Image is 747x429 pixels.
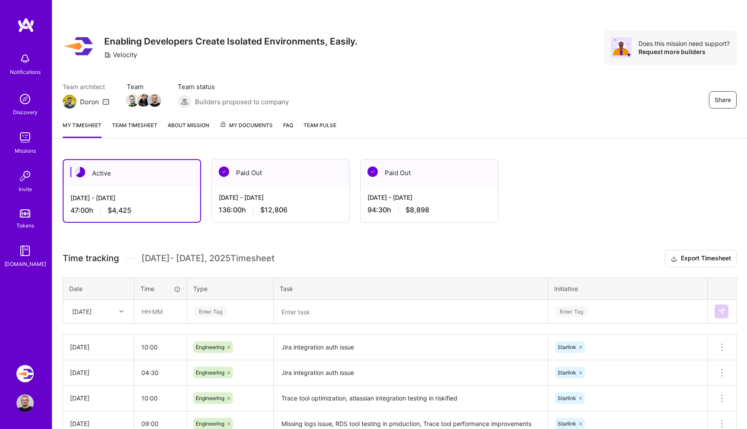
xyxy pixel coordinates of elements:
img: Velocity: Enabling Developers Create Isolated Environments, Easily. [16,365,34,382]
img: User Avatar [16,394,34,412]
span: Team Pulse [303,122,336,128]
a: About Mission [168,121,209,138]
input: HH:MM [134,336,187,359]
img: Company Logo [63,30,94,61]
input: HH:MM [134,387,187,410]
span: $8,898 [405,205,429,214]
span: Team status [178,82,289,91]
img: Builders proposed to company [178,95,192,109]
div: Paid Out [361,160,498,186]
div: [DATE] - [DATE] [70,193,193,202]
div: Active [64,160,200,186]
img: Submit [718,308,725,315]
div: Doron [80,97,99,106]
a: User Avatar [14,394,36,412]
div: [DATE] - [DATE] [219,193,342,202]
div: Invite [19,185,32,194]
th: Task [274,278,548,299]
img: Team Member Avatar [126,94,139,107]
div: [DATE] [70,343,127,352]
div: Enter Tag [195,305,227,318]
img: Team Member Avatar [148,94,161,107]
img: tokens [20,209,30,218]
button: Export Timesheet [665,250,737,267]
a: Velocity: Enabling Developers Create Isolated Environments, Easily. [14,365,36,382]
img: logo [17,17,35,33]
input: HH:MM [135,300,186,323]
h3: Enabling Developers Create Isolated Environments, Easily. [104,36,358,47]
a: Team Member Avatar [138,93,149,108]
i: icon Mail [102,98,109,105]
img: guide book [16,242,34,259]
div: Velocity [104,50,137,59]
img: Active [75,167,85,177]
div: [DATE] - [DATE] [367,193,491,202]
div: 136:00 h [219,205,342,214]
th: Type [187,278,274,299]
span: Team architect [63,82,109,91]
img: teamwork [16,129,34,146]
span: Time tracking [63,253,119,264]
div: Missions [15,146,36,155]
img: bell [16,50,34,67]
a: Team Pulse [303,121,336,138]
div: [DOMAIN_NAME] [4,259,46,269]
th: Date [63,278,134,299]
i: icon CompanyGray [104,51,111,58]
div: Tokens [16,221,34,230]
div: Does this mission need support? [638,39,730,48]
span: Starlink [558,395,576,401]
div: Request more builders [638,48,730,56]
a: Team Member Avatar [127,93,138,108]
div: [DATE] [70,368,127,377]
div: 94:30 h [367,205,491,214]
img: Invite [16,167,34,185]
span: Builders proposed to company [195,97,289,106]
img: Team Architect [63,95,77,109]
div: [DATE] [72,307,92,316]
div: Discovery [13,108,38,117]
div: Initiative [554,284,701,293]
div: Enter Tag [555,305,587,318]
img: discovery [16,90,34,108]
img: Paid Out [219,166,229,177]
span: Starlink [558,344,576,350]
a: Team Member Avatar [149,93,160,108]
span: Starlink [558,420,576,427]
span: $4,425 [108,206,131,215]
span: $12,806 [260,205,287,214]
a: FAQ [283,121,293,138]
div: [DATE] [70,419,127,428]
span: Team [127,82,160,91]
img: Paid Out [367,166,378,177]
span: Engineering [196,369,224,376]
input: HH:MM [134,361,187,384]
a: Team timesheet [112,121,157,138]
textarea: Trace tool optimization, atlassian integration testing in riskified [275,387,547,410]
a: My Documents [220,121,273,138]
span: Engineering [196,344,224,350]
a: My timesheet [63,121,102,138]
img: Team Member Avatar [137,94,150,107]
i: icon Download [670,254,677,263]
textarea: Jira integration auth issue [275,361,547,385]
span: Share [715,96,731,104]
span: Engineering [196,420,224,427]
button: Share [709,91,737,109]
span: Engineering [196,395,224,401]
span: [DATE] - [DATE] , 2025 Timesheet [141,253,275,264]
div: [DATE] [70,394,127,403]
i: icon Chevron [119,309,124,314]
div: 47:00 h [70,206,193,215]
div: Notifications [10,67,41,77]
div: Paid Out [212,160,349,186]
span: My Documents [220,121,273,130]
textarea: Jira integration auth issue [275,336,547,359]
div: Time [140,284,181,293]
span: Starlink [558,369,576,376]
img: Avatar [611,37,632,58]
